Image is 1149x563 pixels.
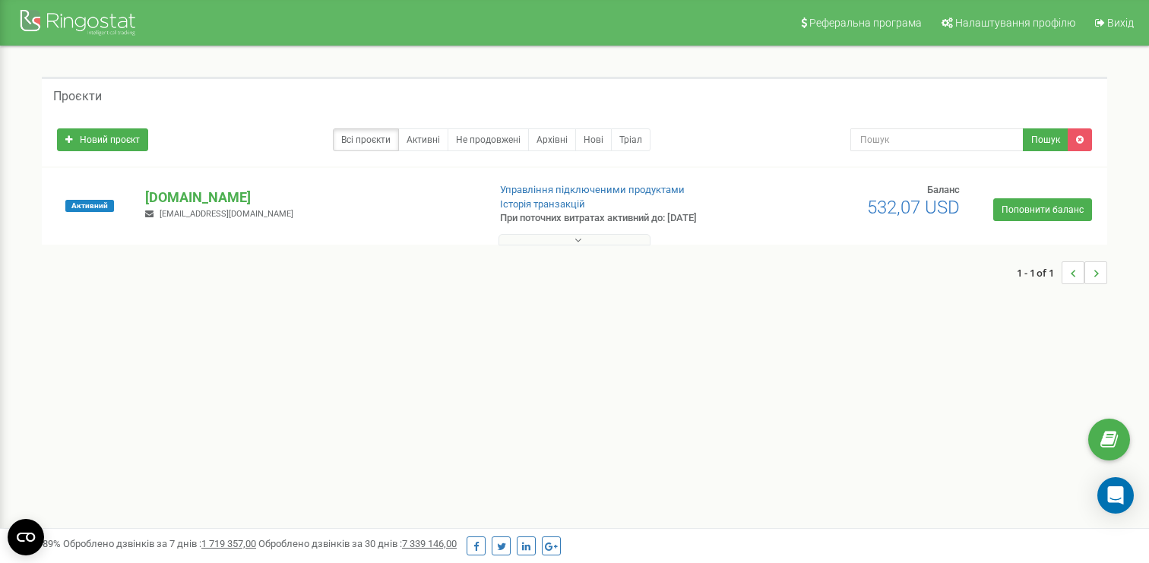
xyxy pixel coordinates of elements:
[57,128,148,151] a: Новий проєкт
[333,128,399,151] a: Всі проєкти
[809,17,922,29] span: Реферальна програма
[1107,17,1134,29] span: Вихід
[1017,246,1107,299] nav: ...
[500,198,585,210] a: Історія транзакцій
[145,188,475,207] p: [DOMAIN_NAME]
[500,211,742,226] p: При поточних витратах активний до: [DATE]
[1097,477,1134,514] div: Open Intercom Messenger
[402,538,457,549] u: 7 339 146,00
[1023,128,1068,151] button: Пошук
[63,538,256,549] span: Оброблено дзвінків за 7 днів :
[53,90,102,103] h5: Проєкти
[1017,261,1062,284] span: 1 - 1 of 1
[955,17,1075,29] span: Налаштування профілю
[575,128,612,151] a: Нові
[528,128,576,151] a: Архівні
[258,538,457,549] span: Оброблено дзвінків за 30 днів :
[500,184,685,195] a: Управління підключеними продуктами
[398,128,448,151] a: Активні
[867,197,960,218] span: 532,07 USD
[160,209,293,219] span: [EMAIL_ADDRESS][DOMAIN_NAME]
[850,128,1024,151] input: Пошук
[65,200,114,212] span: Активний
[993,198,1092,221] a: Поповнити баланс
[448,128,529,151] a: Не продовжені
[201,538,256,549] u: 1 719 357,00
[927,184,960,195] span: Баланс
[8,519,44,555] button: Open CMP widget
[611,128,650,151] a: Тріал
